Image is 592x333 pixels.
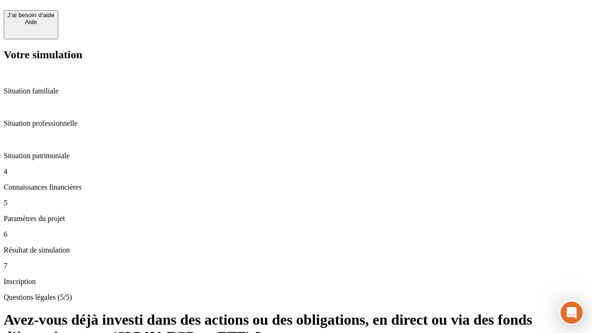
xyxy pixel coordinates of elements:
[4,10,58,39] button: J’ai besoin d'aideAide
[4,87,588,95] p: Situation familiale
[4,215,588,223] p: Paramètres du projet
[4,277,588,286] p: Inscription
[4,230,588,239] p: 6
[558,299,584,325] iframe: Intercom live chat discovery launcher
[4,183,588,191] p: Connaissances financières
[4,49,588,61] h2: Votre simulation
[4,119,588,128] p: Situation professionnelle
[4,199,588,207] p: 5
[7,18,55,25] div: Aide
[7,12,55,18] div: J’ai besoin d'aide
[561,302,583,324] iframe: Intercom live chat
[4,246,588,254] p: Résultat de simulation
[4,293,588,302] p: Questions légales (5/5)
[4,262,588,270] p: 7
[4,152,588,160] p: Situation patrimoniale
[4,167,588,176] p: 4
